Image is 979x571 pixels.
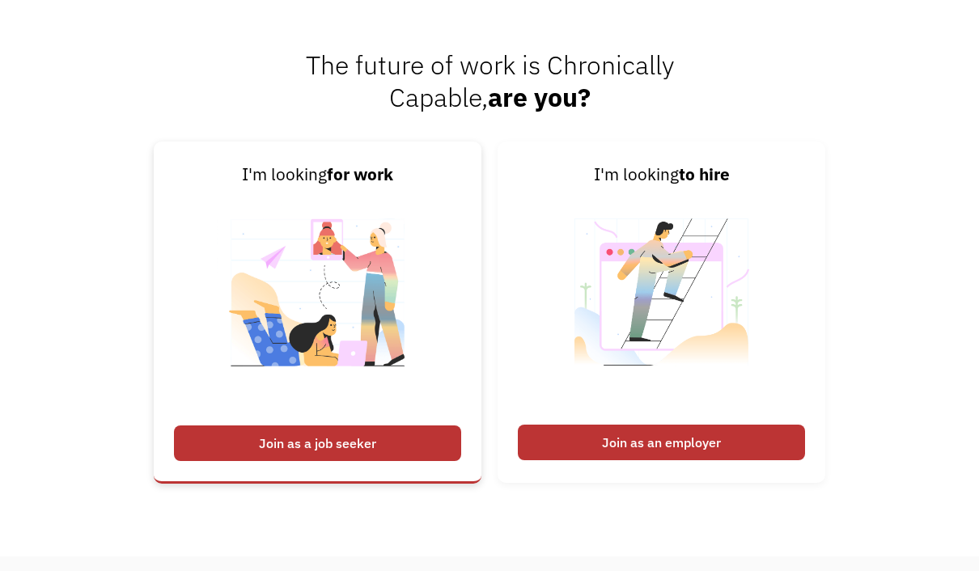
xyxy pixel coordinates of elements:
[154,142,481,483] a: I'm lookingfor workJoin as a job seeker
[174,425,461,461] div: Join as a job seeker
[217,188,418,417] img: Chronically Capable Personalized Job Matching
[679,163,730,185] strong: to hire
[327,163,393,185] strong: for work
[498,142,825,483] a: I'm lookingto hireJoin as an employer
[518,425,805,460] div: Join as an employer
[174,162,461,188] div: I'm looking
[488,80,591,114] strong: are you?
[306,48,674,114] span: The future of work is Chronically Capable,
[518,162,805,188] div: I'm looking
